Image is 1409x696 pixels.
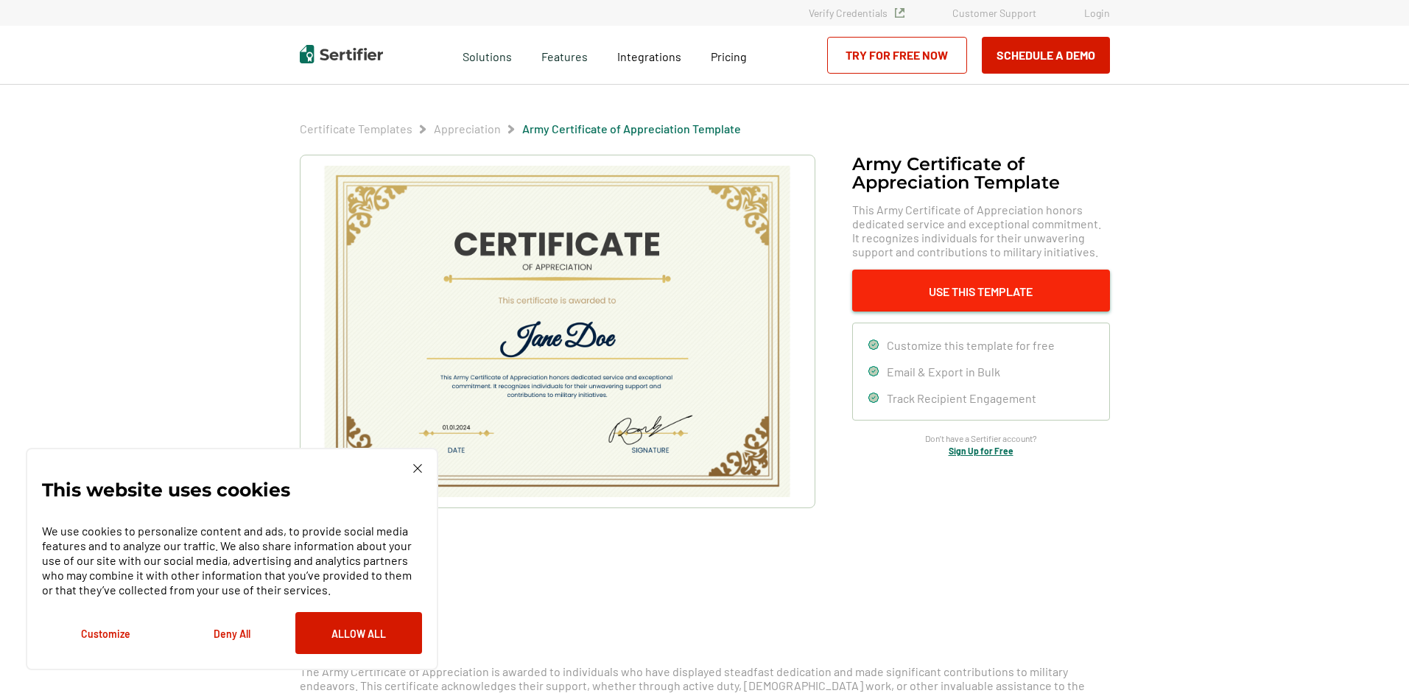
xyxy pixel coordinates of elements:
[827,37,967,74] a: Try for Free Now
[895,8,904,18] img: Verified
[295,612,422,654] button: Allow All
[169,612,295,654] button: Deny All
[982,37,1110,74] button: Schedule a Demo
[300,45,383,63] img: Sertifier | Digital Credentialing Platform
[42,612,169,654] button: Customize
[541,46,588,64] span: Features
[949,446,1013,456] a: Sign Up for Free
[42,524,422,597] p: We use cookies to personalize content and ads, to provide social media features and to analyze ou...
[434,122,501,136] span: Appreciation
[300,122,412,136] a: Certificate Templates
[42,482,290,497] p: This website uses cookies
[887,338,1055,352] span: Customize this template for free
[887,391,1036,405] span: Track Recipient Engagement
[413,464,422,473] img: Cookie Popup Close
[852,203,1110,259] span: This Army Certificate of Appreciation honors dedicated service and exceptional commitment. It rec...
[952,7,1036,19] a: Customer Support
[852,270,1110,312] button: Use This Template
[300,122,741,136] div: Breadcrumb
[809,7,904,19] a: Verify Credentials
[522,122,741,136] span: Army Certificate of Appreciation​ Template
[1335,625,1409,696] iframe: Chat Widget
[925,432,1037,446] span: Don’t have a Sertifier account?
[852,155,1110,191] h1: Army Certificate of Appreciation​ Template
[434,122,501,136] a: Appreciation
[323,166,791,497] img: Army Certificate of Appreciation​ Template
[711,49,747,63] span: Pricing
[617,49,681,63] span: Integrations
[617,46,681,64] a: Integrations
[522,122,741,136] a: Army Certificate of Appreciation​ Template
[300,122,412,136] span: Certificate Templates
[1084,7,1110,19] a: Login
[887,365,1000,379] span: Email & Export in Bulk
[711,46,747,64] a: Pricing
[463,46,512,64] span: Solutions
